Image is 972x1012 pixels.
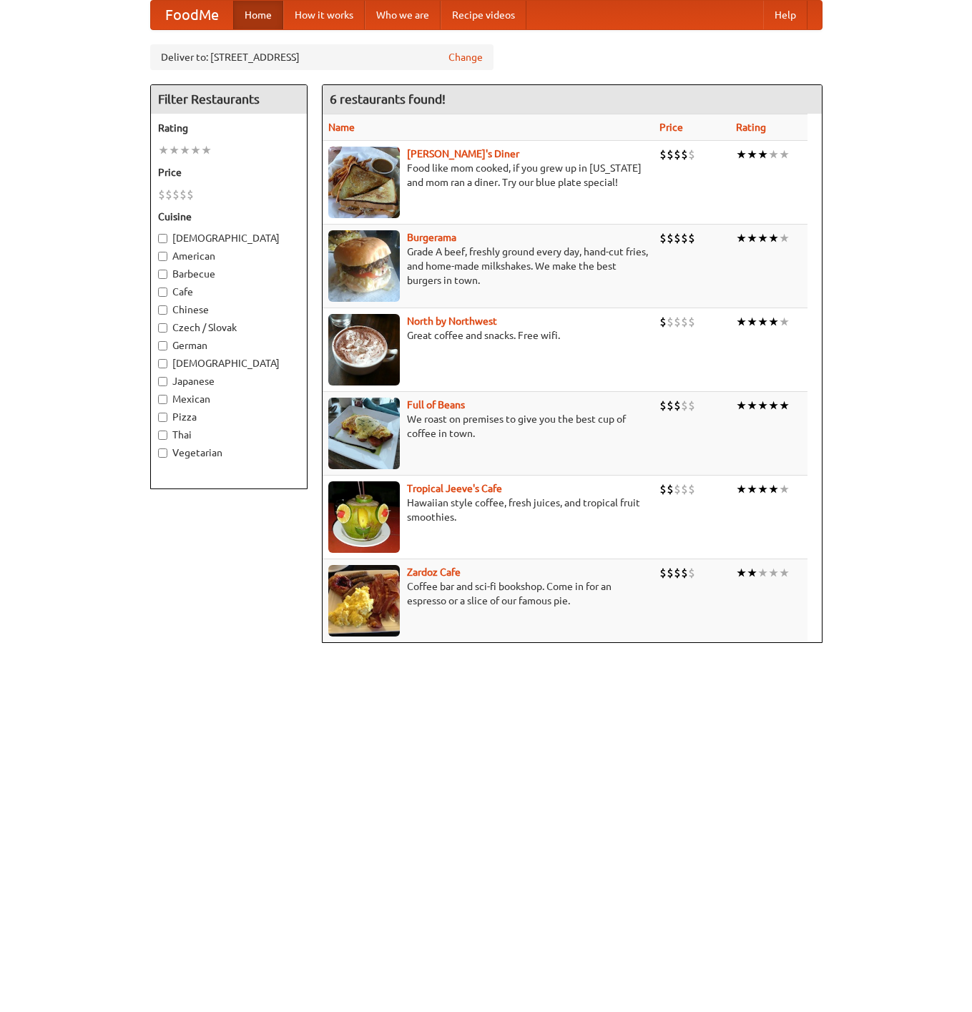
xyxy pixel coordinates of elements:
[407,566,461,578] a: Zardoz Cafe
[768,147,779,162] li: ★
[158,210,300,224] h5: Cuisine
[328,579,648,608] p: Coffee bar and sci-fi bookshop. Come in for an espresso or a slice of our famous pie.
[407,232,456,243] b: Burgerama
[158,288,167,297] input: Cafe
[407,148,519,159] a: [PERSON_NAME]'s Diner
[681,481,688,497] li: $
[779,314,790,330] li: ★
[674,230,681,246] li: $
[365,1,441,29] a: Who we are
[659,147,667,162] li: $
[158,395,167,404] input: Mexican
[158,392,300,406] label: Mexican
[328,230,400,302] img: burgerama.jpg
[407,483,502,494] a: Tropical Jeeve's Cafe
[688,314,695,330] li: $
[757,230,768,246] li: ★
[158,270,167,279] input: Barbecue
[779,481,790,497] li: ★
[757,398,768,413] li: ★
[201,142,212,158] li: ★
[158,359,167,368] input: [DEMOGRAPHIC_DATA]
[180,187,187,202] li: $
[158,121,300,135] h5: Rating
[158,428,300,442] label: Thai
[407,315,497,327] a: North by Northwest
[747,314,757,330] li: ★
[667,398,674,413] li: $
[158,303,300,317] label: Chinese
[158,187,165,202] li: $
[158,338,300,353] label: German
[172,187,180,202] li: $
[328,161,648,190] p: Food like mom cooked, if you grew up in [US_STATE] and mom ran a diner. Try our blue plate special!
[659,314,667,330] li: $
[747,230,757,246] li: ★
[328,398,400,469] img: beans.jpg
[328,314,400,385] img: north.jpg
[736,398,747,413] li: ★
[158,356,300,370] label: [DEMOGRAPHIC_DATA]
[736,230,747,246] li: ★
[688,565,695,581] li: $
[233,1,283,29] a: Home
[158,374,300,388] label: Japanese
[190,142,201,158] li: ★
[659,565,667,581] li: $
[283,1,365,29] a: How it works
[659,122,683,133] a: Price
[328,412,648,441] p: We roast on premises to give you the best cup of coffee in town.
[328,496,648,524] p: Hawaiian style coffee, fresh juices, and tropical fruit smoothies.
[667,314,674,330] li: $
[779,147,790,162] li: ★
[328,122,355,133] a: Name
[768,230,779,246] li: ★
[151,85,307,114] h4: Filter Restaurants
[151,1,233,29] a: FoodMe
[688,398,695,413] li: $
[659,230,667,246] li: $
[158,252,167,261] input: American
[328,245,648,288] p: Grade A beef, freshly ground every day, hand-cut fries, and home-made milkshakes. We make the bes...
[158,446,300,460] label: Vegetarian
[674,314,681,330] li: $
[674,565,681,581] li: $
[779,230,790,246] li: ★
[674,481,681,497] li: $
[330,92,446,106] ng-pluralize: 6 restaurants found!
[757,147,768,162] li: ★
[768,398,779,413] li: ★
[681,398,688,413] li: $
[763,1,807,29] a: Help
[667,565,674,581] li: $
[659,398,667,413] li: $
[158,320,300,335] label: Czech / Slovak
[667,147,674,162] li: $
[158,410,300,424] label: Pizza
[158,305,167,315] input: Chinese
[180,142,190,158] li: ★
[688,147,695,162] li: $
[757,481,768,497] li: ★
[736,481,747,497] li: ★
[158,431,167,440] input: Thai
[158,341,167,350] input: German
[779,398,790,413] li: ★
[328,565,400,637] img: zardoz.jpg
[328,328,648,343] p: Great coffee and snacks. Free wifi.
[681,230,688,246] li: $
[169,142,180,158] li: ★
[158,377,167,386] input: Japanese
[736,147,747,162] li: ★
[407,399,465,411] b: Full of Beans
[659,481,667,497] li: $
[779,565,790,581] li: ★
[736,314,747,330] li: ★
[158,142,169,158] li: ★
[747,565,757,581] li: ★
[667,230,674,246] li: $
